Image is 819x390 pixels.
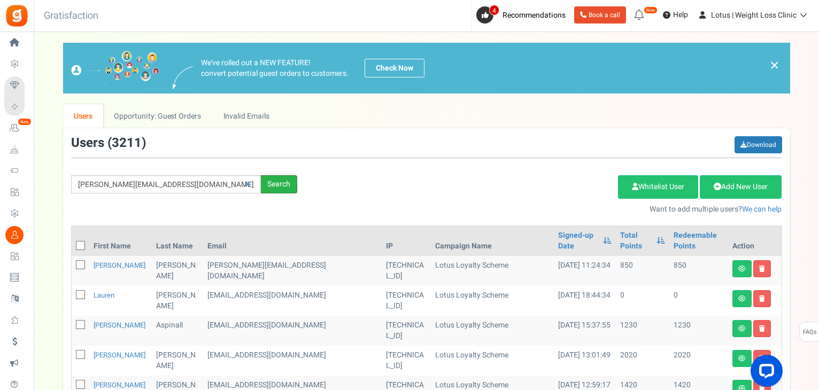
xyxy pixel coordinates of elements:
[173,66,193,89] img: images
[18,118,32,126] em: New
[212,104,280,128] a: Invalid Emails
[382,346,431,376] td: [TECHNICAL_ID]
[94,380,145,390] a: [PERSON_NAME]
[759,325,765,332] i: Delete user
[669,286,728,316] td: 0
[382,226,431,256] th: IP
[770,59,779,72] a: ×
[669,316,728,346] td: 1230
[239,175,256,194] a: Reset
[152,316,203,346] td: Aspinall
[94,290,114,300] a: Lauren
[94,260,145,270] a: [PERSON_NAME]
[759,266,765,272] i: Delete user
[94,350,145,360] a: [PERSON_NAME]
[711,10,797,21] span: Lotus | Weight Loss Clinic
[382,286,431,316] td: [TECHNICAL_ID]
[503,10,566,21] span: Recommendations
[738,266,746,272] i: View details
[203,226,382,256] th: Email
[5,4,29,28] img: Gratisfaction
[738,355,746,362] i: View details
[558,230,598,252] a: Signed-up Date
[152,226,203,256] th: Last Name
[4,119,29,137] a: New
[112,134,142,152] span: 3211
[103,104,212,128] a: Opportunity: Guest Orders
[203,316,382,346] td: customer
[203,346,382,376] td: customer
[616,346,669,376] td: 2020
[735,136,782,153] a: Download
[669,346,728,376] td: 2020
[152,346,203,376] td: [PERSON_NAME]
[574,6,626,24] a: Book a call
[616,286,669,316] td: 0
[431,256,554,286] td: Lotus Loyalty Scheme
[554,256,616,286] td: [DATE] 11:24:34
[670,10,688,20] span: Help
[71,175,261,193] input: Search by email or name
[431,346,554,376] td: Lotus Loyalty Scheme
[431,286,554,316] td: Lotus Loyalty Scheme
[620,230,651,252] a: Total Points
[431,316,554,346] td: Lotus Loyalty Scheme
[738,295,746,302] i: View details
[94,320,145,330] a: [PERSON_NAME]
[742,204,782,215] a: We can help
[382,256,431,286] td: [TECHNICAL_ID]
[71,136,146,150] h3: Users ( )
[489,5,499,15] span: 4
[616,256,669,286] td: 850
[313,204,782,215] p: Want to add multiple users?
[152,256,203,286] td: [PERSON_NAME]
[659,6,692,24] a: Help
[738,325,746,332] i: View details
[365,59,424,77] a: Check Now
[152,286,203,316] td: [PERSON_NAME]
[674,230,723,252] a: Redeemable Points
[71,51,159,85] img: images
[261,175,297,193] div: Search
[32,5,110,27] h3: Gratisfaction
[554,346,616,376] td: [DATE] 13:01:49
[728,226,782,256] th: Action
[644,6,658,14] em: New
[759,295,765,302] i: Delete user
[476,6,570,24] a: 4 Recommendations
[203,286,382,316] td: subscriber,slicewp_affiliate
[382,316,431,346] td: [TECHNICAL_ID]
[89,226,152,256] th: First Name
[554,286,616,316] td: [DATE] 18:44:34
[201,58,349,79] p: We've rolled out a NEW FEATURE! convert potential guest orders to customers.
[616,316,669,346] td: 1230
[618,175,698,199] a: Whitelist User
[669,256,728,286] td: 850
[203,256,382,286] td: [PERSON_NAME][EMAIL_ADDRESS][DOMAIN_NAME]
[802,322,817,342] span: FAQs
[63,104,104,128] a: Users
[700,175,782,199] a: Add New User
[554,316,616,346] td: [DATE] 15:37:55
[431,226,554,256] th: Campaign Name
